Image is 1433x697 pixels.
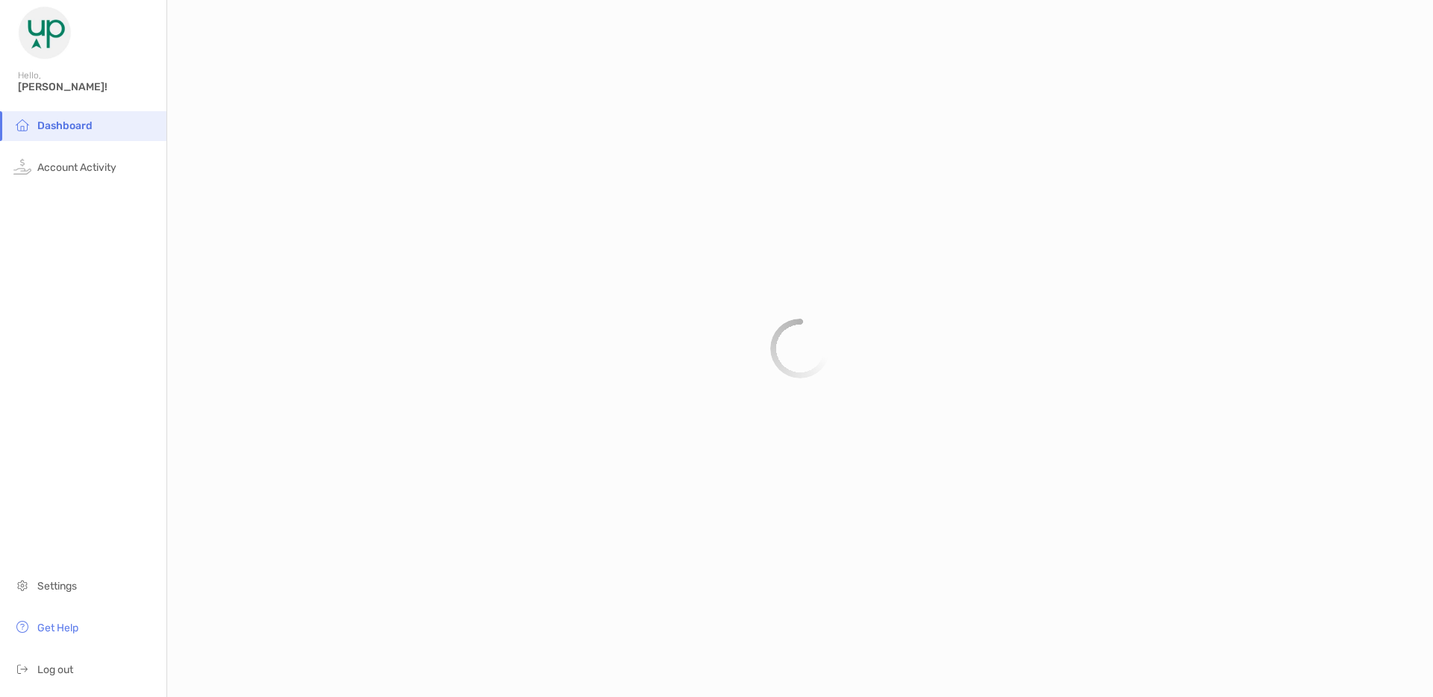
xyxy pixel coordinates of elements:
[13,660,31,678] img: logout icon
[37,119,93,132] span: Dashboard
[37,161,116,174] span: Account Activity
[13,116,31,134] img: household icon
[13,618,31,636] img: get-help icon
[37,663,73,676] span: Log out
[13,157,31,175] img: activity icon
[37,622,78,634] span: Get Help
[37,580,77,593] span: Settings
[18,6,72,60] img: Zoe Logo
[13,576,31,594] img: settings icon
[18,81,157,93] span: [PERSON_NAME]!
